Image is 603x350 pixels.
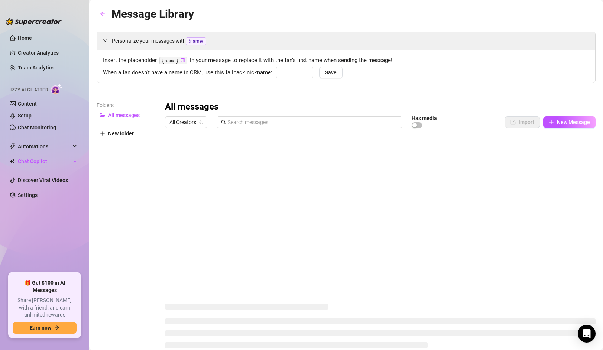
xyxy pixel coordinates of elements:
span: All Creators [169,117,203,128]
span: Insert the placeholder in your message to replace it with the fan’s first name when sending the m... [103,56,589,65]
a: Creator Analytics [18,47,77,59]
button: Save [319,67,343,78]
article: Folders [97,101,156,109]
span: search [221,120,226,125]
img: logo-BBDzfeDw.svg [6,18,62,25]
button: All messages [97,109,156,121]
span: arrow-right [54,325,59,330]
button: Click to Copy [180,58,185,63]
span: All messages [108,112,140,118]
a: Setup [18,113,32,119]
span: Automations [18,140,71,152]
a: Team Analytics [18,65,54,71]
span: Save [325,69,337,75]
span: team [199,120,203,124]
h3: All messages [165,101,218,113]
button: Earn nowarrow-right [13,322,77,334]
span: Share [PERSON_NAME] with a friend, and earn unlimited rewards [13,297,77,319]
span: When a fan doesn’t have a name in CRM, use this fallback nickname: [103,68,272,77]
img: AI Chatter [51,84,62,94]
article: Has media [412,116,437,120]
img: Chat Copilot [10,159,14,164]
span: Personalize your messages with [112,37,589,45]
span: plus [100,131,105,136]
a: Settings [18,192,38,198]
div: Personalize your messages with{name} [97,32,595,50]
a: Discover Viral Videos [18,177,68,183]
span: New Message [557,119,590,125]
code: {name} [159,57,187,65]
button: New Message [543,116,596,128]
span: thunderbolt [10,143,16,149]
div: Open Intercom Messenger [578,325,596,343]
article: Message Library [111,5,194,23]
a: Chat Monitoring [18,124,56,130]
a: Home [18,35,32,41]
span: plus [549,120,554,125]
span: arrow-left [100,11,105,16]
span: folder-open [100,113,105,118]
span: Chat Copilot [18,155,71,167]
span: expanded [103,38,107,43]
a: Content [18,101,37,107]
button: New folder [97,127,156,139]
input: Search messages [228,118,398,126]
span: New folder [108,130,134,136]
button: Import [505,116,540,128]
span: Earn now [30,325,51,331]
span: Izzy AI Chatter [10,87,48,94]
span: 🎁 Get $100 in AI Messages [13,279,77,294]
span: copy [180,58,185,62]
span: {name} [186,37,206,45]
